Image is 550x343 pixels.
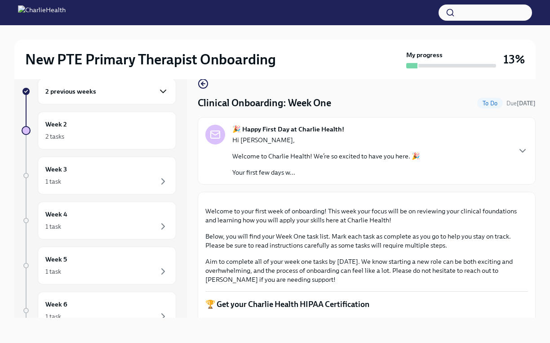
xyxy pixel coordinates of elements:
[22,247,176,284] a: Week 51 task
[232,135,420,144] p: Hi [PERSON_NAME],
[45,222,61,231] div: 1 task
[477,100,503,107] span: To Do
[503,51,525,68] h3: 13%
[45,209,67,219] h6: Week 4
[22,292,176,329] a: Week 61 task
[205,257,528,284] p: Aim to complete all of your week one tasks by [DATE]. We know starting a new role can be both exc...
[232,168,420,177] p: Your first few days w...
[45,299,67,309] h6: Week 6
[45,312,61,321] div: 1 task
[517,100,536,107] strong: [DATE]
[232,152,420,161] p: Welcome to Charlie Health! We’re so excited to have you here. 🎉
[38,78,176,104] div: 2 previous weeks
[205,299,528,310] p: 🏆 Get your Charlie Health HIPAA Certification
[45,86,96,96] h6: 2 previous weeks
[205,232,528,250] p: Below, you will find your Week One task list. Mark each task as complete as you go to help you st...
[45,267,61,276] div: 1 task
[22,202,176,239] a: Week 41 task
[45,164,67,174] h6: Week 3
[22,112,176,149] a: Week 22 tasks
[22,157,176,194] a: Week 31 task
[25,50,276,68] h2: New PTE Primary Therapist Onboarding
[506,100,536,107] span: Due
[406,50,443,59] strong: My progress
[506,99,536,108] span: September 20th, 2025 07:00
[198,96,331,110] h4: Clinical Onboarding: Week One
[45,132,64,141] div: 2 tasks
[45,177,61,186] div: 1 task
[45,254,67,264] h6: Week 5
[45,119,67,129] h6: Week 2
[205,207,528,225] p: Welcome to your first week of onboarding! This week your focus will be on reviewing your clinical...
[232,125,344,134] strong: 🎉 Happy First Day at Charlie Health!
[18,5,66,20] img: CharlieHealth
